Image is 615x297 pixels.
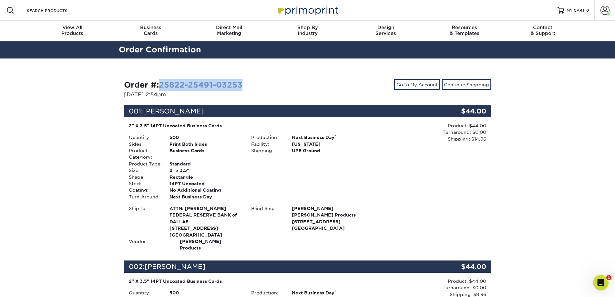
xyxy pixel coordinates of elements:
[369,122,486,142] div: Product: $44.00 Turnaround: $0.00 Shipping: $14.96
[124,105,430,117] div: 001:
[124,167,165,174] div: Size:
[124,187,165,193] div: Coating:
[124,174,165,180] div: Shape:
[124,260,430,273] div: 002:
[124,180,165,187] div: Stock:
[165,187,246,193] div: No Additional Coating
[287,134,369,141] div: Next Business Day
[347,25,425,30] span: Design
[169,205,241,212] span: ATTN: [PERSON_NAME]
[111,21,190,41] a: BusinessCards
[287,147,369,154] div: UPS Ground
[394,79,440,90] a: Go to My Account
[175,238,246,251] div: [PERSON_NAME] Products
[169,212,241,225] span: FEDERAL RESERVE BANK of DALLAS
[606,275,611,280] span: 1
[292,205,364,231] strong: [GEOGRAPHIC_DATA]
[593,275,609,291] iframe: Intercom live chat
[111,25,190,30] span: Business
[567,8,585,13] span: MY CART
[246,290,287,296] div: Production:
[165,147,246,161] div: Business Cards
[165,161,246,167] div: Standard
[165,180,246,187] div: 14PT Uncoated
[268,25,347,36] div: Industry
[165,141,246,147] div: Print Both Sides
[430,105,491,117] div: $44.00
[124,290,165,296] div: Quantity:
[165,194,246,200] div: Next Business Day
[504,25,582,36] div: & Support
[124,80,242,90] strong: Order #:
[165,290,246,296] div: 500
[124,161,165,167] div: Product Type:
[129,278,364,284] div: 2" X 3.5" 14PT Uncoated Business Cards
[425,25,504,36] div: & Templates
[143,107,204,115] span: [PERSON_NAME]
[292,205,364,212] span: [PERSON_NAME]
[129,122,364,129] div: 2" X 3.5" 14PT Uncoated Business Cards
[124,194,165,200] div: Turn-Around:
[287,141,369,147] div: [US_STATE]
[124,238,175,251] div: Vendor:
[165,134,246,141] div: 500
[268,25,347,30] span: Shop By
[124,91,303,99] p: [DATE] 2:54pm
[246,134,287,141] div: Production:
[586,8,589,13] span: 0
[246,205,287,232] div: Blind Ship:
[165,174,246,180] div: Rectangle
[190,21,268,41] a: Direct MailMarketing
[442,79,491,90] a: Continue Shopping
[124,147,165,161] div: Product Category:
[124,141,165,147] div: Sides:
[287,290,369,296] div: Next Business Day
[504,21,582,41] a: Contact& Support
[430,260,491,273] div: $44.00
[246,147,287,154] div: Shipping:
[114,44,501,56] h2: Order Confirmation
[124,134,165,141] div: Quantity:
[111,25,190,36] div: Cards
[190,25,268,30] span: Direct Mail
[425,21,504,41] a: Resources& Templates
[246,141,287,147] div: Facility:
[504,25,582,30] span: Contact
[292,212,364,218] span: [PERSON_NAME] Products
[124,205,165,238] div: Ship to:
[347,21,425,41] a: DesignServices
[33,21,112,41] a: View AllProducts
[275,3,340,17] img: Primoprint
[268,21,347,41] a: Shop ByIndustry
[190,25,268,36] div: Marketing
[292,218,364,225] span: [STREET_ADDRESS]
[425,25,504,30] span: Resources
[33,25,112,30] span: View All
[26,6,89,14] input: SEARCH PRODUCTS.....
[347,25,425,36] div: Services
[169,225,241,231] span: [STREET_ADDRESS]
[33,25,112,36] div: Products
[169,205,241,238] strong: [GEOGRAPHIC_DATA]
[145,263,205,270] span: [PERSON_NAME]
[159,80,242,90] a: 25822-25491-03253
[165,167,246,174] div: 2" x 3.5"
